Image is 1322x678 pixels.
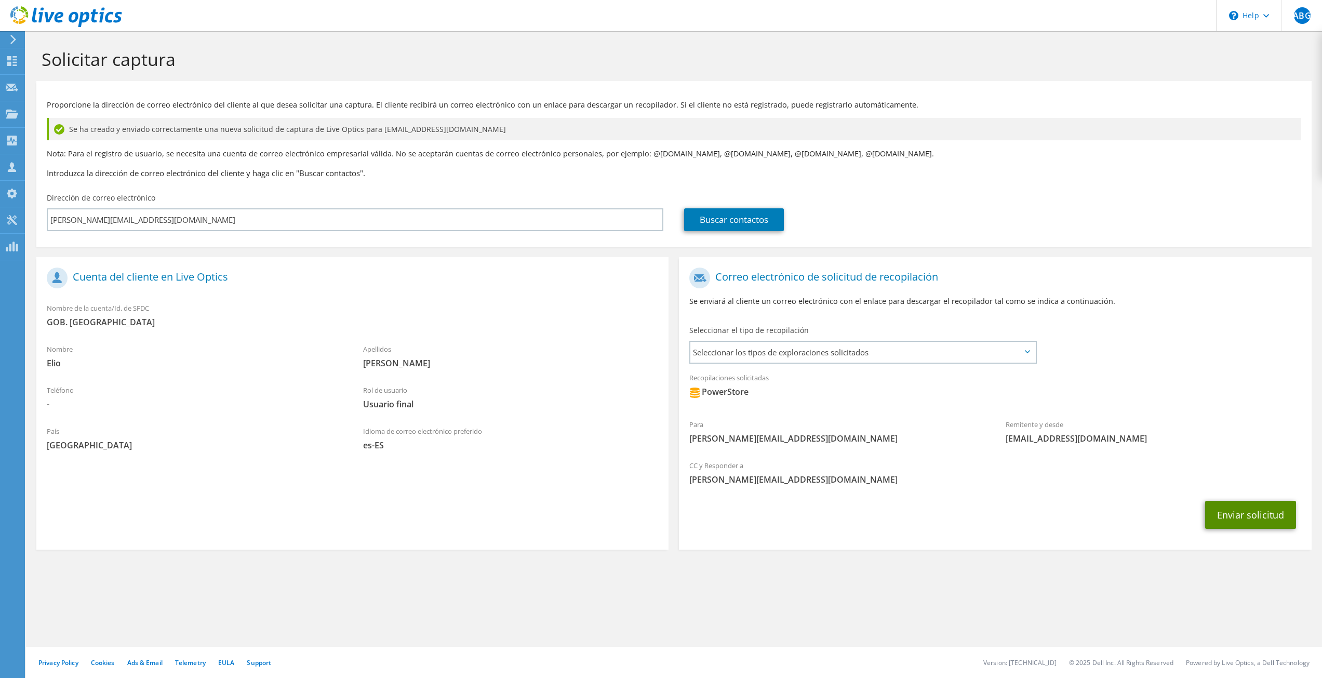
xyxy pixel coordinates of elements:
li: © 2025 Dell Inc. All Rights Reserved [1069,658,1173,667]
a: EULA [218,658,234,667]
li: Powered by Live Optics, a Dell Technology [1186,658,1310,667]
label: Seleccionar el tipo de recopilación [689,325,809,336]
h3: Introduzca la dirección de correo electrónico del cliente y haga clic en "Buscar contactos". [47,167,1301,179]
a: Telemetry [175,658,206,667]
svg: \n [1229,11,1238,20]
h1: Correo electrónico de solicitud de recopilación [689,268,1296,288]
span: [EMAIL_ADDRESS][DOMAIN_NAME] [1006,433,1301,444]
a: Support [247,658,271,667]
span: Seleccionar los tipos de exploraciones solicitados [690,342,1035,363]
div: CC y Responder a [679,455,1311,490]
h1: Cuenta del cliente en Live Optics [47,268,653,288]
div: Nombre [36,338,353,374]
span: [GEOGRAPHIC_DATA] [47,440,342,451]
div: Idioma de correo electrónico preferido [353,420,669,456]
button: Enviar solicitud [1205,501,1296,529]
span: Se ha creado y enviado correctamente una nueva solicitud de captura de Live Optics para [EMAIL_AD... [69,124,506,135]
div: Apellidos [353,338,669,374]
div: Nombre de la cuenta/Id. de SFDC [36,297,669,333]
div: PowerStore [689,386,749,398]
h1: Solicitar captura [42,48,1301,70]
p: Nota: Para el registro de usuario, se necesita una cuenta de correo electrónico empresarial válid... [47,148,1301,159]
span: es-ES [363,440,659,451]
a: Privacy Policy [38,658,78,667]
span: GOB. [GEOGRAPHIC_DATA] [47,316,658,328]
p: Se enviará al cliente un correo electrónico con el enlace para descargar el recopilador tal como ... [689,296,1301,307]
li: Version: [TECHNICAL_ID] [983,658,1057,667]
a: Cookies [91,658,115,667]
span: [PERSON_NAME] [363,357,659,369]
span: [PERSON_NAME][EMAIL_ADDRESS][DOMAIN_NAME] [689,433,985,444]
label: Dirección de correo electrónico [47,193,155,203]
span: - [47,398,342,410]
a: Buscar contactos [684,208,784,231]
span: ABG [1294,7,1311,24]
div: Rol de usuario [353,379,669,415]
span: Usuario final [363,398,659,410]
span: Elio [47,357,342,369]
span: [PERSON_NAME][EMAIL_ADDRESS][DOMAIN_NAME] [689,474,1301,485]
a: Ads & Email [127,658,163,667]
div: Para [679,414,995,449]
p: Proporcione la dirección de correo electrónico del cliente al que desea solicitar una captura. El... [47,99,1301,111]
div: Remitente y desde [995,414,1312,449]
div: Teléfono [36,379,353,415]
div: País [36,420,353,456]
div: Recopilaciones solicitadas [679,367,1311,408]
